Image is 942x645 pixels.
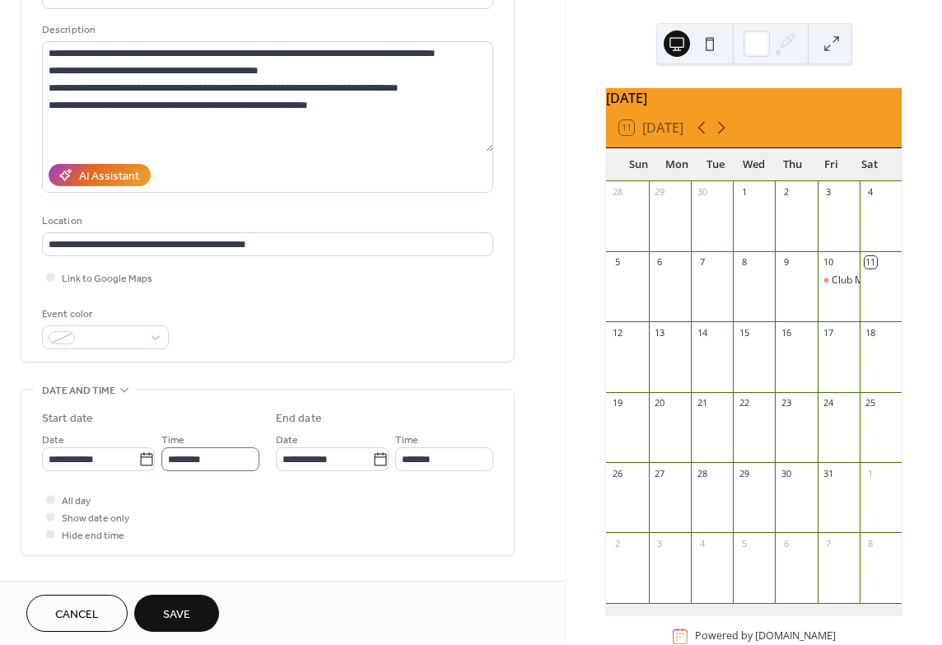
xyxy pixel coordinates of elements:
span: Recurring event [42,576,129,593]
div: Thu [773,148,812,181]
div: Fri [812,148,851,181]
span: Hide end time [62,527,124,545]
span: Time [395,432,418,449]
div: 26 [611,467,623,479]
div: 13 [654,326,666,339]
div: 2 [611,537,623,549]
div: Powered by [695,629,836,643]
button: AI Assistant [49,164,151,186]
div: 25 [865,397,877,409]
div: 3 [654,537,666,549]
div: 6 [780,537,792,549]
div: Start date [42,410,93,428]
div: 8 [865,537,877,549]
div: 19 [611,397,623,409]
div: Club Meeting [818,273,860,287]
div: 10 [823,256,835,269]
div: Event color [42,306,166,323]
div: 23 [780,397,792,409]
div: 20 [654,397,666,409]
div: 2 [780,186,792,199]
div: Sat [850,148,888,181]
div: Description [42,21,490,39]
div: Club Meeting [832,273,893,287]
span: Date and time [42,382,115,400]
div: [DATE] [606,88,902,108]
div: 1 [865,467,877,479]
div: 18 [865,326,877,339]
div: Mon [658,148,697,181]
div: End date [276,410,322,428]
div: 11 [865,256,877,269]
div: 28 [611,186,623,199]
div: 27 [654,467,666,479]
div: Sun [619,148,658,181]
div: 12 [611,326,623,339]
div: 17 [823,326,835,339]
div: Location [42,213,490,230]
div: 4 [696,537,708,549]
div: 21 [696,397,708,409]
div: 15 [738,326,750,339]
div: AI Assistant [79,168,139,185]
span: Show date only [62,510,129,527]
div: 5 [738,537,750,549]
a: [DOMAIN_NAME] [755,629,836,643]
button: Cancel [26,595,128,632]
span: Date [276,432,298,449]
div: 30 [696,186,708,199]
div: 16 [780,326,792,339]
div: 30 [780,467,792,479]
div: 3 [823,186,835,199]
div: 29 [738,467,750,479]
div: 7 [696,256,708,269]
div: Tue [697,148,735,181]
div: 7 [823,537,835,549]
div: 6 [654,256,666,269]
div: Wed [734,148,773,181]
div: 31 [823,467,835,479]
span: Date [42,432,64,449]
div: 5 [611,256,623,269]
div: 28 [696,467,708,479]
span: Link to Google Maps [62,270,152,287]
div: 24 [823,397,835,409]
span: All day [62,493,91,510]
div: 22 [738,397,750,409]
div: 1 [738,186,750,199]
span: Save [163,606,190,624]
span: Time [161,432,184,449]
div: 29 [654,186,666,199]
div: 14 [696,326,708,339]
div: 4 [865,186,877,199]
div: 8 [738,256,750,269]
div: 9 [780,256,792,269]
button: Save [134,595,219,632]
span: Cancel [55,606,99,624]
